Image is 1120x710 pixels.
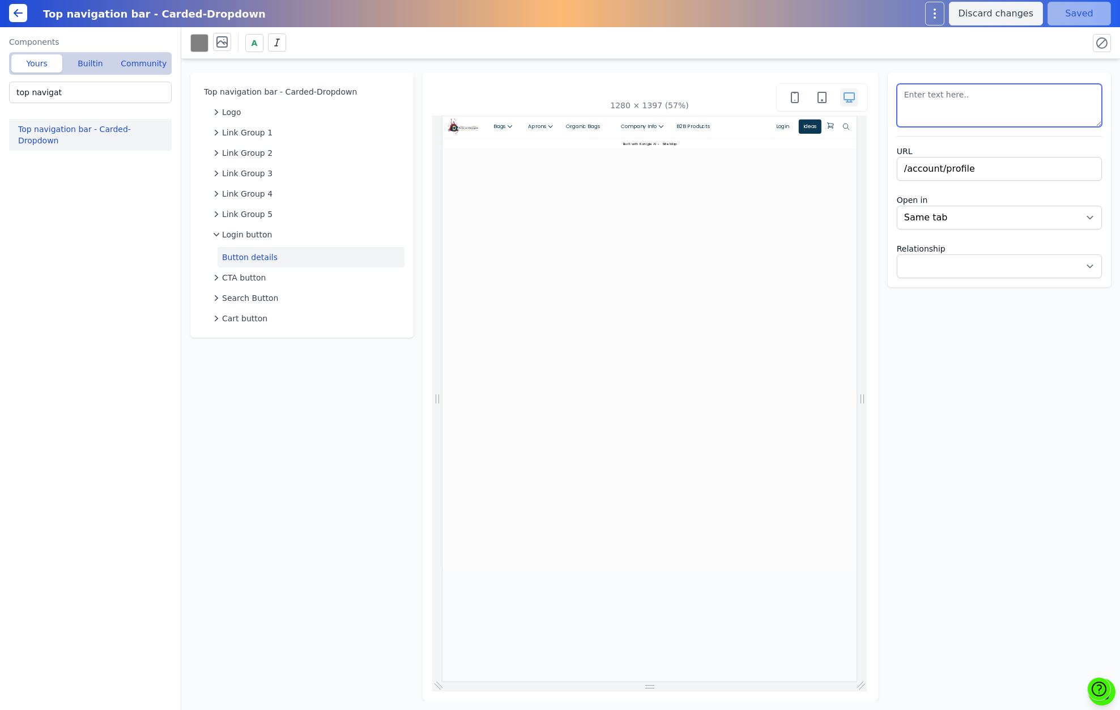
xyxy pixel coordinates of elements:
[222,313,267,324] span: Cart button
[268,33,286,52] button: Italics
[213,33,231,51] button: Background image
[208,267,404,288] button: CTA button
[222,272,266,283] span: CTA button
[208,143,404,163] button: Link Group 2
[622,6,662,31] a: Ideas
[199,82,404,102] button: Top navigation bar - Carded-Dropdown
[366,41,376,57] a: AI
[218,247,404,267] button: Button details
[368,43,374,54] p: AI
[840,88,858,107] button: Desktop
[574,6,613,31] a: Login
[442,116,858,569] iframe: Preview
[208,184,404,204] button: Link Group 4
[252,37,258,49] span: A
[222,147,272,159] span: Link Group 2
[409,11,468,24] a: B2B Products
[208,204,404,224] button: Link Group 5
[316,43,366,54] a: Built with Konigle
[245,34,263,52] button: A
[208,288,404,308] button: Search Button
[222,107,241,118] span: Logo
[190,34,208,52] button: Background color
[222,229,272,240] span: Login button
[897,157,1102,181] input: https://example.com
[786,88,804,107] button: Mobile
[208,122,404,143] button: Link Group 1
[222,168,272,179] span: Link Group 3
[118,54,169,73] button: Community
[208,308,404,329] button: Cart button
[897,243,1102,254] label: Relationship
[65,54,116,73] button: Builtin
[208,224,404,245] button: Login button
[208,102,404,122] button: Logo
[222,292,278,304] span: Search Button
[1047,2,1111,25] button: Saved
[813,88,831,107] button: Tablet
[949,2,1043,25] button: Discard changes
[610,100,688,111] div: 1280 × 1397 (57%)
[379,43,410,54] a: Site Map
[11,54,62,73] button: Yours
[208,163,404,184] button: Link Group 3
[222,209,272,220] span: Link Group 5
[222,127,272,138] span: Link Group 1
[1093,34,1111,52] button: Reset all styles
[897,194,1102,206] label: Open in
[897,146,1102,157] label: URL
[222,188,272,199] span: Link Group 4
[9,36,172,48] label: Components
[9,119,176,151] button: Top navigation bar - Carded-Dropdown
[9,82,172,103] input: Search your components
